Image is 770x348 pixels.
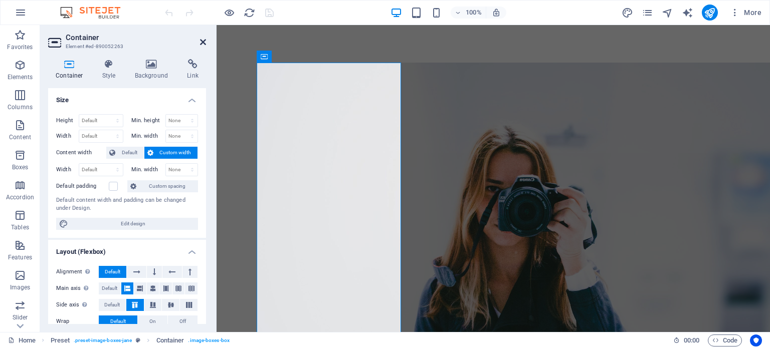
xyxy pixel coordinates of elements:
[6,193,34,201] p: Accordion
[492,8,501,17] i: On resize automatically adjust zoom level to fit chosen device.
[8,334,36,346] a: Click to cancel selection. Double-click to open Pages
[99,266,126,278] button: Default
[95,59,127,80] h4: Style
[102,282,117,294] span: Default
[13,313,28,321] p: Slider
[750,334,762,346] button: Usercentrics
[622,7,634,19] button: design
[168,315,198,327] button: Off
[127,180,198,192] button: Custom spacing
[74,334,132,346] span: . preset-image-boxes-jane
[726,5,765,21] button: More
[66,42,186,51] h3: Element #ed-890052263
[12,163,29,171] p: Boxes
[8,73,33,81] p: Elements
[56,282,99,294] label: Main axis
[691,336,692,344] span: :
[99,282,121,294] button: Default
[708,334,742,346] button: Code
[730,8,761,18] span: More
[673,334,700,346] h6: Session time
[56,196,198,213] div: Default content width and padding can be changed under Design.
[9,133,31,141] p: Content
[56,118,79,123] label: Height
[8,253,32,261] p: Features
[8,103,33,111] p: Columns
[138,315,167,327] button: On
[682,7,694,19] button: text_generator
[56,266,99,278] label: Alignment
[56,218,198,230] button: Edit design
[56,315,99,327] label: Wrap
[131,167,165,172] label: Min. width
[156,147,195,159] span: Custom width
[662,7,673,19] i: Navigator
[127,59,180,80] h4: Background
[104,299,120,311] span: Default
[642,7,653,19] i: Pages (Ctrl+Alt+S)
[105,266,120,278] span: Default
[223,7,235,19] button: Click here to leave preview mode and continue editing
[118,147,141,159] span: Default
[712,334,737,346] span: Code
[662,7,674,19] button: navigator
[56,167,79,172] label: Width
[48,59,95,80] h4: Container
[684,334,699,346] span: 00 00
[188,334,230,346] span: . image-boxes-box
[66,33,206,42] h2: Container
[144,147,198,159] button: Custom width
[58,7,133,19] img: Editor Logo
[51,334,70,346] span: Click to select. Double-click to edit
[99,315,137,327] button: Default
[106,147,144,159] button: Default
[10,283,31,291] p: Images
[56,147,106,159] label: Content width
[7,43,33,51] p: Favorites
[99,299,126,311] button: Default
[179,315,186,327] span: Off
[110,315,126,327] span: Default
[466,7,482,19] h6: 100%
[704,7,715,19] i: Publish
[71,218,195,230] span: Edit design
[56,133,79,139] label: Width
[702,5,718,21] button: publish
[139,180,195,192] span: Custom spacing
[11,223,29,231] p: Tables
[244,7,255,19] i: Reload page
[622,7,633,19] i: Design (Ctrl+Alt+Y)
[149,315,156,327] span: On
[642,7,654,19] button: pages
[56,299,99,311] label: Side axis
[56,180,109,192] label: Default padding
[136,337,140,343] i: This element is a customizable preset
[682,7,693,19] i: AI Writer
[48,240,206,258] h4: Layout (Flexbox)
[48,88,206,106] h4: Size
[131,133,165,139] label: Min. width
[51,334,230,346] nav: breadcrumb
[179,59,206,80] h4: Link
[451,7,486,19] button: 100%
[243,7,255,19] button: reload
[156,334,184,346] span: Click to select. Double-click to edit
[131,118,165,123] label: Min. height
